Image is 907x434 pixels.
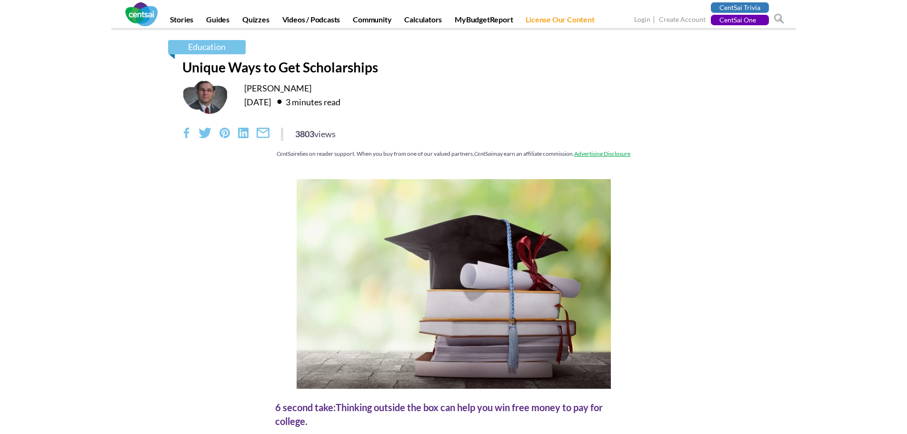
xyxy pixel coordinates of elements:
a: Education [168,40,246,54]
div: 3 minutes read [272,94,340,109]
a: License Our Content [520,15,600,28]
time: [DATE] [244,97,271,107]
a: Advertising Disclosure [574,150,630,157]
a: Create Account [659,15,706,25]
div: relies on reader support. When you buy from one of our valued partners, may earn an affiliate com... [182,150,725,158]
h1: Unique Ways to Get Scholarships [182,59,725,75]
a: Calculators [399,15,448,28]
span: 6 second take: [275,402,336,413]
a: Guides [200,15,235,28]
span: views [314,129,336,139]
a: CentSai Trivia [711,2,769,13]
div: 3803 [295,128,336,140]
a: [PERSON_NAME] [244,83,311,93]
em: CentSai [474,150,492,157]
a: Stories [164,15,199,28]
a: CentSai One [711,15,769,25]
a: MyBudgetReport [449,15,518,28]
a: Videos / Podcasts [277,15,346,28]
a: Login [634,15,650,25]
span: | [652,14,658,25]
a: Quizzes [237,15,275,28]
a: Community [347,15,397,28]
em: CentSai [277,150,295,157]
img: Unique Ways to Get Scholarships [297,179,611,389]
div: Thinking outside the box can help you win free money to pay for college. [275,401,632,428]
img: CentSai [125,2,158,26]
